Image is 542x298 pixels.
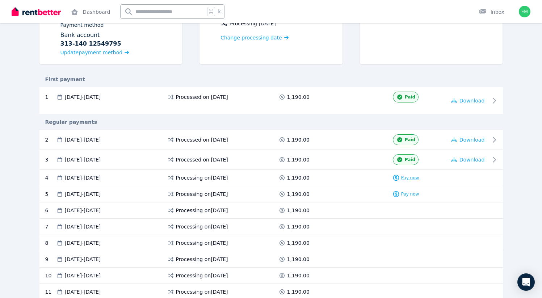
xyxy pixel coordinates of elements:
span: Download [459,157,485,163]
span: [DATE] - [DATE] [65,174,101,181]
div: 6 [45,207,56,214]
div: 11 [45,288,56,295]
button: Download [451,156,485,163]
span: Paid [405,137,415,143]
span: [DATE] - [DATE] [65,256,101,263]
span: Processing on [DATE] [176,207,228,214]
div: 2 [45,134,56,145]
span: [DATE] - [DATE] [65,239,101,247]
span: [DATE] - [DATE] [65,207,101,214]
p: $1,190.00 [60,5,175,57]
div: Inbox [479,8,504,16]
span: Change processing date [220,34,282,41]
span: Processed on [DATE] [176,136,228,143]
span: 1,190.00 [287,136,310,143]
span: Processing on [DATE] [176,223,228,230]
div: Open Intercom Messenger [517,273,535,291]
div: 10 [45,272,56,279]
span: 1,190.00 [287,207,310,214]
button: Download [451,97,485,104]
div: 3 [45,154,56,165]
span: Processed on [DATE] [176,93,228,101]
span: Paid [405,94,415,100]
div: First payment [39,76,503,83]
button: Download [451,136,485,143]
span: [DATE] - [DATE] [65,93,101,101]
span: Download [459,137,485,143]
span: Pay now [401,175,419,181]
span: [DATE] - [DATE] [65,136,101,143]
a: Change processing date [220,34,289,41]
div: 9 [45,256,56,263]
span: Processing [DATE] [230,20,276,27]
span: [DATE] - [DATE] [65,156,101,163]
span: [DATE] - [DATE] [65,288,101,295]
span: 1,190.00 [287,93,310,101]
img: Emma Waide [519,6,530,17]
span: Processing on [DATE] [176,288,228,295]
p: Payment method [60,21,175,29]
div: 1 [45,93,56,101]
span: 1,190.00 [287,223,310,230]
span: 1,190.00 [287,256,310,263]
span: 1,190.00 [287,174,310,181]
span: [DATE] - [DATE] [65,223,101,230]
span: k [218,9,220,14]
img: RentBetter [12,6,61,17]
b: 313-140 12549795 [60,39,121,48]
div: 5 [45,190,56,198]
span: Processing on [DATE] [176,190,228,198]
div: Bank account [60,31,175,48]
span: Processing on [DATE] [176,256,228,263]
div: 7 [45,223,56,230]
span: Processed on [DATE] [176,156,228,163]
span: Download [459,98,485,104]
span: 1,190.00 [287,156,310,163]
div: Regular payments [39,118,503,126]
span: Update payment method [60,50,123,55]
span: Processing on [DATE] [176,239,228,247]
span: Processing on [DATE] [176,272,228,279]
span: Pay now [401,191,419,197]
div: 8 [45,239,56,247]
span: [DATE] - [DATE] [65,272,101,279]
span: Processing on [DATE] [176,174,228,181]
span: Paid [405,157,415,163]
span: 1,190.00 [287,272,310,279]
div: 4 [45,174,56,181]
span: 1,190.00 [287,288,310,295]
span: [DATE] - [DATE] [65,190,101,198]
span: 1,190.00 [287,190,310,198]
span: 1,190.00 [287,239,310,247]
